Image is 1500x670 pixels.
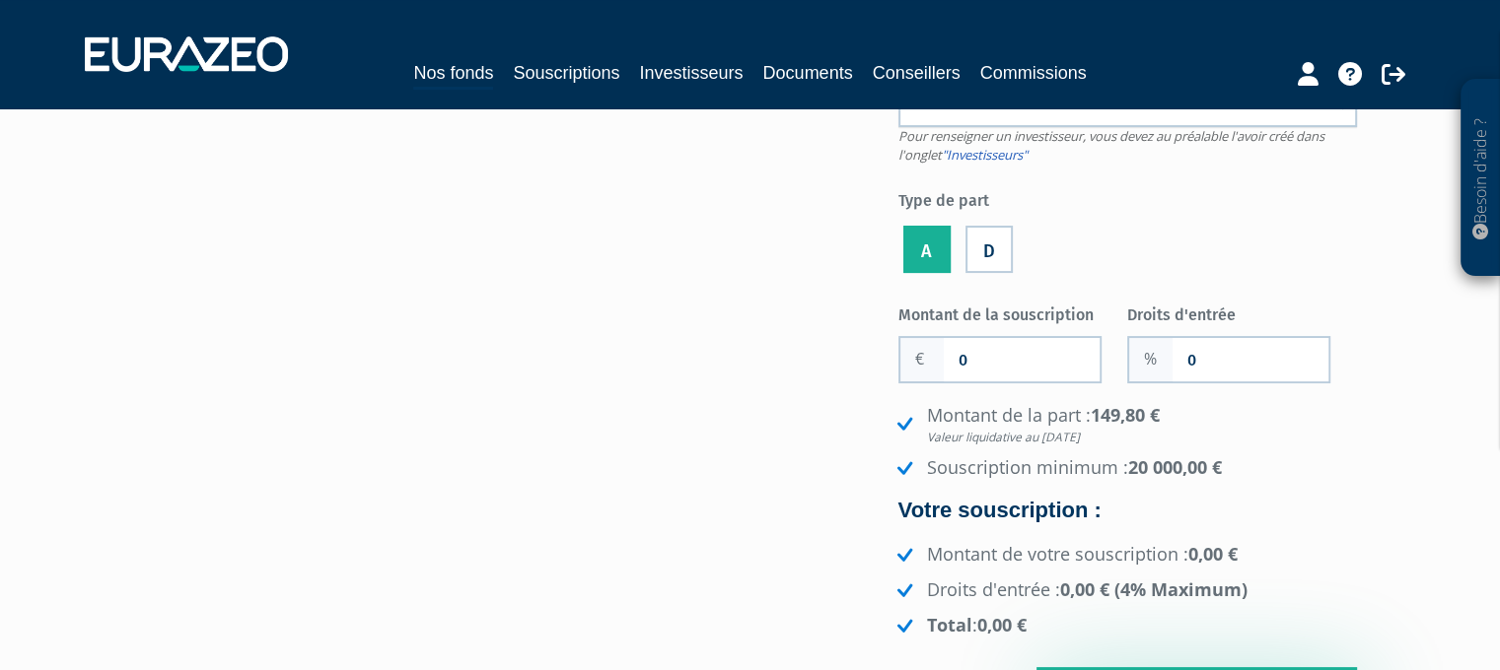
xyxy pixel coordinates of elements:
label: Montant de la souscription [898,298,1128,327]
a: Documents [763,59,853,87]
li: Souscription minimum : [893,455,1357,481]
input: Frais d'entrée [1173,338,1328,381]
h4: Votre souscription : [898,499,1357,522]
strong: Total [927,613,972,636]
span: Pour renseigner un investisseur, vous devez au préalable l'avoir créé dans l'onglet [898,127,1324,164]
strong: 20 000,00 € [1128,455,1222,479]
li: Montant de votre souscription : [893,542,1357,568]
label: A [903,226,951,273]
label: D [965,226,1013,273]
p: Besoin d'aide ? [1469,90,1492,267]
a: Conseillers [873,59,961,87]
label: Type de part [898,183,1357,213]
a: Nos fonds [413,59,493,90]
strong: 0,00 € [1188,542,1238,566]
a: Commissions [980,59,1087,87]
strong: 149,80 € [927,403,1357,445]
a: Investisseurs [639,59,743,87]
input: Montant de la souscription souhaité [944,338,1100,381]
em: Valeur liquidative au [DATE] [927,429,1357,445]
a: Souscriptions [513,59,619,87]
li: Droits d'entrée : [893,577,1357,603]
label: Droits d'entrée [1127,298,1357,327]
strong: 0,00 € (4% Maximum) [1060,577,1248,601]
li: : [893,613,1357,638]
a: "Investisseurs" [942,146,1028,164]
li: Montant de la part : [893,403,1357,445]
strong: 0,00 € [977,613,1027,636]
img: 1732889491-logotype_eurazeo_blanc_rvb.png [85,36,288,72]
